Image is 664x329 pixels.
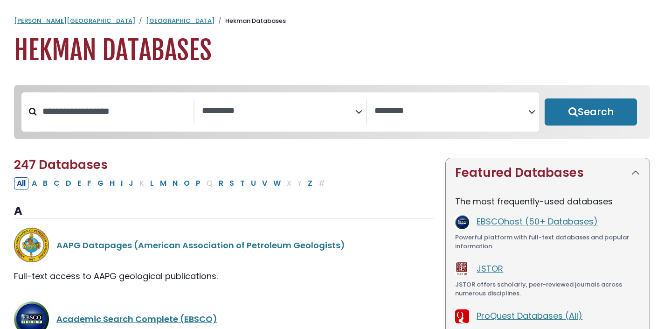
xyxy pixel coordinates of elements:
[126,177,136,189] button: Filter Results J
[14,16,135,25] a: [PERSON_NAME][GEOGRAPHIC_DATA]
[75,177,84,189] button: Filter Results E
[305,177,315,189] button: Filter Results Z
[37,104,194,119] input: Search database by title or keyword
[374,106,528,116] textarea: Search
[14,177,28,189] button: All
[270,177,284,189] button: Filter Results W
[14,204,434,218] h3: A
[95,177,106,189] button: Filter Results G
[455,280,640,298] div: JSTOR offers scholarly, peer-reviewed journals across numerous disciplines.
[545,98,637,126] button: Submit for Search Results
[248,177,259,189] button: Filter Results U
[14,35,650,66] h1: Hekman Databases
[259,177,270,189] button: Filter Results V
[14,156,108,173] span: 247 Databases
[157,177,169,189] button: Filter Results M
[477,216,598,227] a: EBSCOhost (50+ Databases)
[14,177,329,189] div: Alpha-list to filter by first letter of database name
[237,177,248,189] button: Filter Results T
[181,177,193,189] button: Filter Results O
[147,177,157,189] button: Filter Results L
[146,16,214,25] a: [GEOGRAPHIC_DATA]
[14,270,434,282] div: Full-text access to AAPG geological publications.
[14,85,650,139] nav: Search filters
[63,177,74,189] button: Filter Results D
[56,313,217,325] a: Academic Search Complete (EBSCO)
[202,106,356,116] textarea: Search
[227,177,237,189] button: Filter Results S
[193,177,203,189] button: Filter Results P
[40,177,50,189] button: Filter Results B
[107,177,118,189] button: Filter Results H
[51,177,62,189] button: Filter Results C
[29,177,40,189] button: Filter Results A
[455,233,640,251] div: Powerful platform with full-text databases and popular information.
[118,177,125,189] button: Filter Results I
[14,16,650,26] nav: breadcrumb
[477,310,582,322] a: ProQuest Databases (All)
[170,177,180,189] button: Filter Results N
[84,177,94,189] button: Filter Results F
[216,177,226,189] button: Filter Results R
[446,158,650,188] button: Featured Databases
[455,195,640,208] p: The most frequently-used databases
[214,16,286,26] li: Hekman Databases
[56,239,345,251] a: AAPG Datapages (American Association of Petroleum Geologists)
[477,263,503,274] a: JSTOR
